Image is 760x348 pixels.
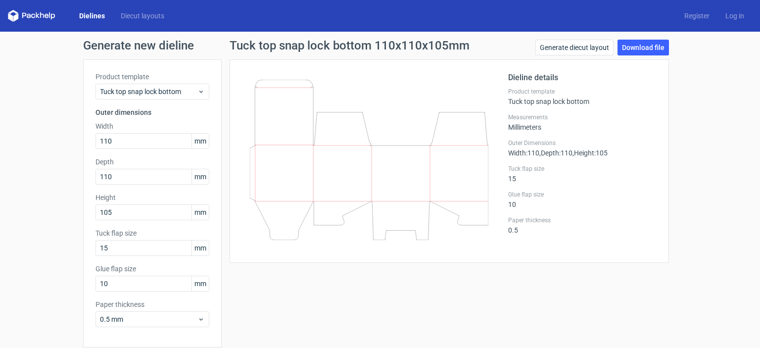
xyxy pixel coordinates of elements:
a: Generate diecut layout [535,40,614,55]
a: Diecut layouts [113,11,172,21]
span: Tuck top snap lock bottom [100,87,197,97]
a: Dielines [71,11,113,21]
label: Product template [508,88,657,96]
div: 15 [508,165,657,183]
label: Height [95,193,209,202]
span: , Depth : 110 [539,149,572,157]
a: Register [676,11,717,21]
label: Depth [95,157,209,167]
label: Product template [95,72,209,82]
h1: Generate new dieline [83,40,677,51]
div: 10 [508,191,657,208]
h2: Dieline details [508,72,657,84]
label: Measurements [508,113,657,121]
span: mm [191,134,209,149]
span: mm [191,241,209,255]
label: Width [95,121,209,131]
label: Outer Dimensions [508,139,657,147]
h3: Outer dimensions [95,107,209,117]
div: Millimeters [508,113,657,131]
a: Log in [717,11,752,21]
span: , Height : 105 [572,149,608,157]
span: mm [191,169,209,184]
label: Paper thickness [95,299,209,309]
label: Glue flap size [508,191,657,199]
span: mm [191,276,209,291]
a: Download file [617,40,669,55]
div: Tuck top snap lock bottom [508,88,657,105]
label: Tuck flap size [95,228,209,238]
label: Tuck flap size [508,165,657,173]
label: Glue flap size [95,264,209,274]
span: 0.5 mm [100,314,197,324]
h1: Tuck top snap lock bottom 110x110x105mm [230,40,470,51]
label: Paper thickness [508,216,657,224]
div: 0.5 [508,216,657,234]
span: mm [191,205,209,220]
span: Width : 110 [508,149,539,157]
